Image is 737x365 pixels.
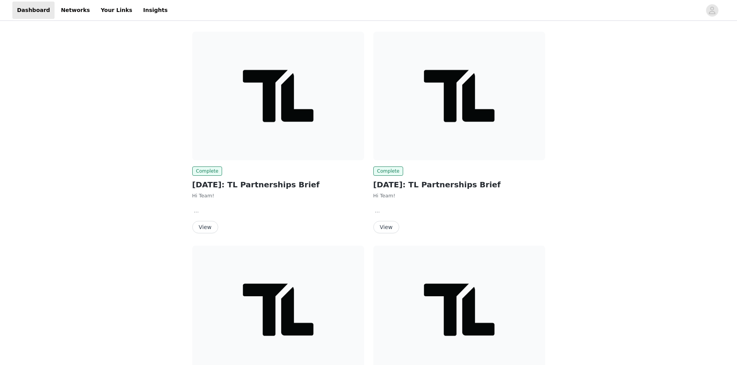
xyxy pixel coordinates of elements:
span: Complete [373,166,404,176]
a: Your Links [96,2,137,19]
h2: [DATE]: TL Partnerships Brief [192,179,364,190]
p: Hi Team! [373,192,545,200]
a: Dashboard [12,2,55,19]
span: Complete [192,166,222,176]
p: Hi Team! [192,192,364,200]
button: View [192,221,218,233]
button: View [373,221,399,233]
a: View [373,224,399,230]
a: View [192,224,218,230]
div: avatar [708,4,716,17]
img: Transparent Labs [373,32,545,160]
img: Transparent Labs [192,32,364,160]
h2: [DATE]: TL Partnerships Brief [373,179,545,190]
a: Insights [139,2,172,19]
a: Networks [56,2,94,19]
